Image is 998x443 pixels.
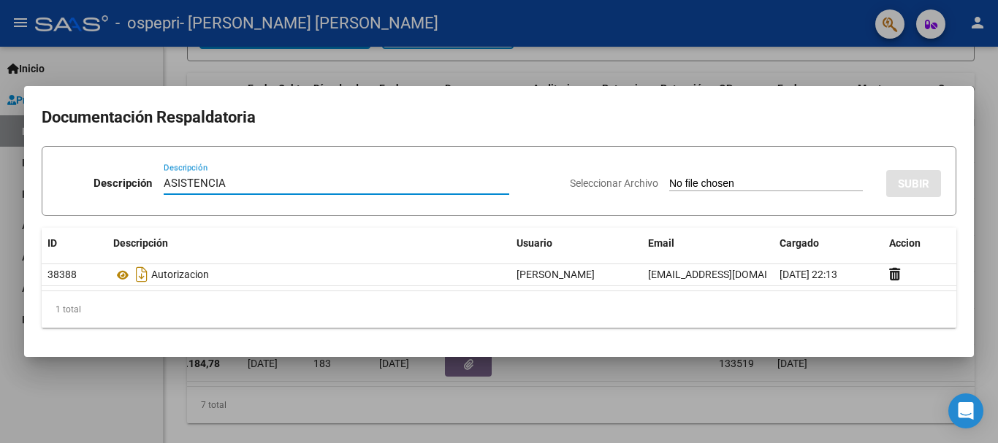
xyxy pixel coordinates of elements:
span: Cargado [780,237,819,249]
span: Seleccionar Archivo [570,177,658,189]
span: ID [47,237,57,249]
div: Autorizacion [113,263,505,286]
span: Descripción [113,237,168,249]
span: Usuario [517,237,552,249]
datatable-header-cell: Email [642,228,774,259]
datatable-header-cell: Usuario [511,228,642,259]
button: SUBIR [886,170,941,197]
h2: Documentación Respaldatoria [42,104,956,131]
span: SUBIR [898,177,929,190]
span: Email [648,237,674,249]
i: Descargar documento [132,263,151,286]
datatable-header-cell: Cargado [774,228,883,259]
datatable-header-cell: Accion [883,228,956,259]
span: 38388 [47,269,77,280]
div: Open Intercom Messenger [948,393,983,428]
span: [EMAIL_ADDRESS][DOMAIN_NAME] [648,269,810,280]
span: [DATE] 22:13 [780,269,837,280]
datatable-header-cell: ID [42,228,107,259]
datatable-header-cell: Descripción [107,228,511,259]
span: [PERSON_NAME] [517,269,595,280]
p: Descripción [94,175,152,192]
span: Accion [889,237,921,249]
div: 1 total [42,291,956,328]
